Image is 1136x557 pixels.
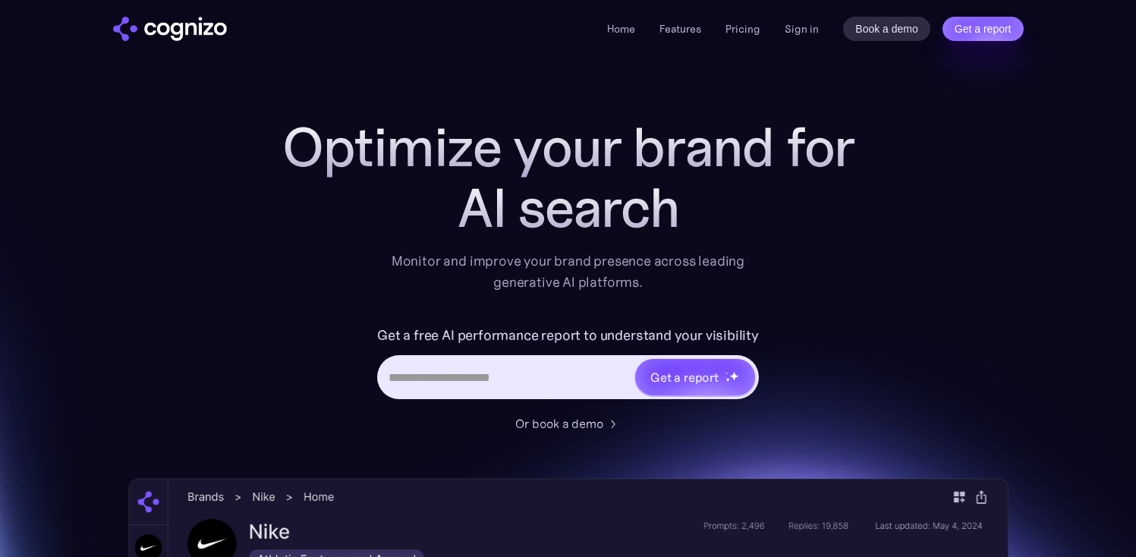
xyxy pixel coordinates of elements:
a: Get a reportstarstarstar [634,357,757,397]
div: Monitor and improve your brand presence across leading generative AI platforms. [382,250,755,293]
img: star [725,372,728,374]
a: Features [659,22,701,36]
a: Get a report [942,17,1024,41]
a: Home [607,22,635,36]
img: star [729,371,739,381]
a: home [113,17,227,41]
img: star [725,377,731,382]
div: Get a report [650,368,719,386]
img: cognizo logo [113,17,227,41]
a: Sign in [785,20,819,38]
div: Or book a demo [515,414,603,433]
a: Or book a demo [515,414,621,433]
a: Pricing [725,22,760,36]
div: AI search [265,178,872,238]
form: Hero URL Input Form [377,323,759,407]
label: Get a free AI performance report to understand your visibility [377,323,759,348]
h1: Optimize your brand for [265,117,872,178]
a: Book a demo [843,17,930,41]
